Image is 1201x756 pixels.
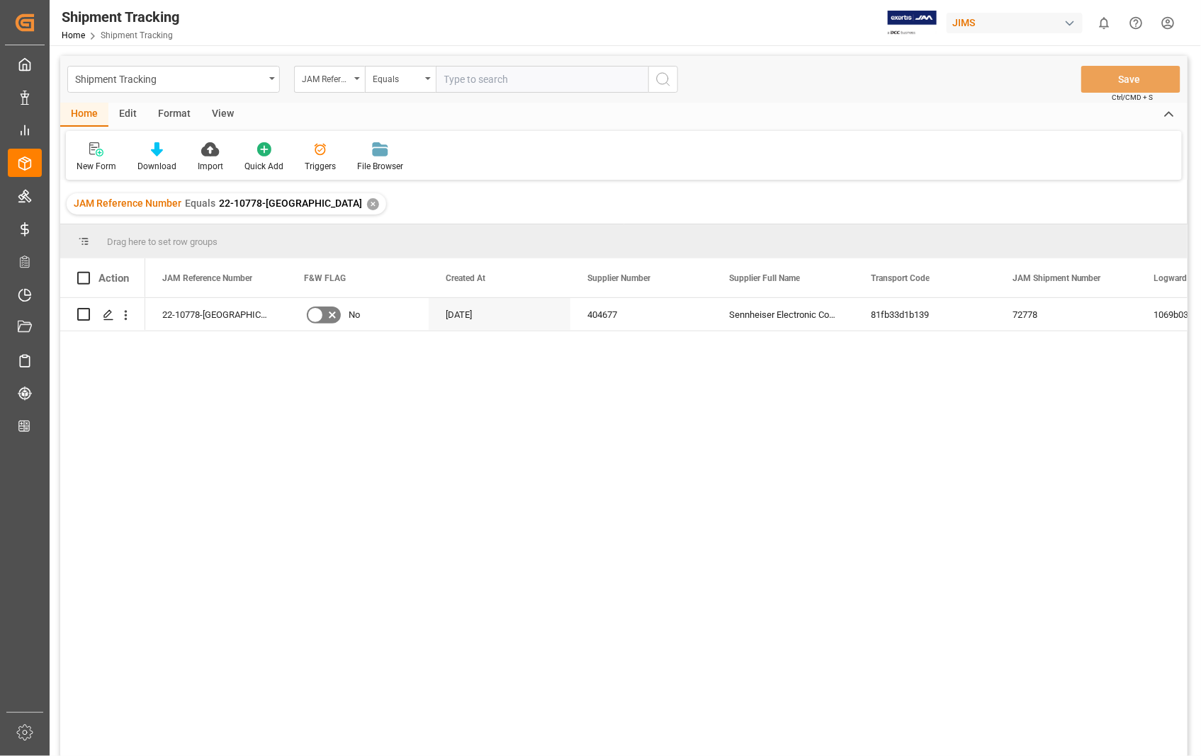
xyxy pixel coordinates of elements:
[75,69,264,87] div: Shipment Tracking
[62,30,85,40] a: Home
[162,273,252,283] span: JAM Reference Number
[294,66,365,93] button: open menu
[147,103,201,127] div: Format
[373,69,421,86] div: Equals
[996,298,1137,331] div: 72778
[446,273,485,283] span: Created At
[712,298,854,331] div: Sennheiser Electronic Corporation - 212
[357,160,403,173] div: File Browser
[108,103,147,127] div: Edit
[570,298,712,331] div: 404677
[98,272,129,285] div: Action
[729,273,800,283] span: Supplier Full Name
[1120,7,1152,39] button: Help Center
[302,69,350,86] div: JAM Reference Number
[1081,66,1180,93] button: Save
[198,160,223,173] div: Import
[60,103,108,127] div: Home
[854,298,996,331] div: 81fb33d1b139
[107,236,218,247] span: Drag here to set row groups
[74,197,181,209] span: JAM Reference Number
[367,198,379,210] div: ✕
[145,298,287,331] div: 22-10778-[GEOGRAPHIC_DATA]
[365,66,436,93] button: open menu
[1088,7,1120,39] button: show 0 new notifications
[185,197,215,209] span: Equals
[67,66,280,93] button: open menu
[244,160,283,173] div: Quick Add
[587,273,650,283] span: Supplier Number
[947,13,1083,33] div: JIMS
[947,9,1088,36] button: JIMS
[871,273,930,283] span: Transport Code
[60,298,145,331] div: Press SPACE to select this row.
[436,66,648,93] input: Type to search
[888,11,937,35] img: Exertis%20JAM%20-%20Email%20Logo.jpg_1722504956.jpg
[62,6,179,28] div: Shipment Tracking
[201,103,244,127] div: View
[305,160,336,173] div: Triggers
[219,197,362,209] span: 22-10778-[GEOGRAPHIC_DATA]
[349,299,360,331] span: No
[304,273,346,283] span: F&W FLAG
[137,160,176,173] div: Download
[1013,273,1101,283] span: JAM Shipment Number
[648,66,678,93] button: search button
[1112,92,1154,103] span: Ctrl/CMD + S
[429,298,570,331] div: [DATE]
[77,160,116,173] div: New Form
